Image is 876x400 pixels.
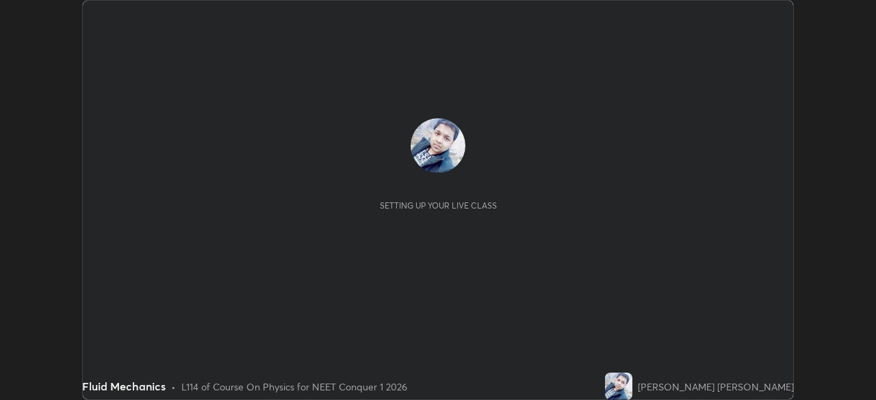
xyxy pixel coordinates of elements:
[181,379,407,394] div: L114 of Course On Physics for NEET Conquer 1 2026
[411,118,465,173] img: 3d9ed294aad449db84987aef4bcebc29.jpg
[82,378,166,395] div: Fluid Mechanics
[380,200,497,211] div: Setting up your live class
[638,379,794,394] div: [PERSON_NAME] [PERSON_NAME]
[605,373,632,400] img: 3d9ed294aad449db84987aef4bcebc29.jpg
[171,379,176,394] div: •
